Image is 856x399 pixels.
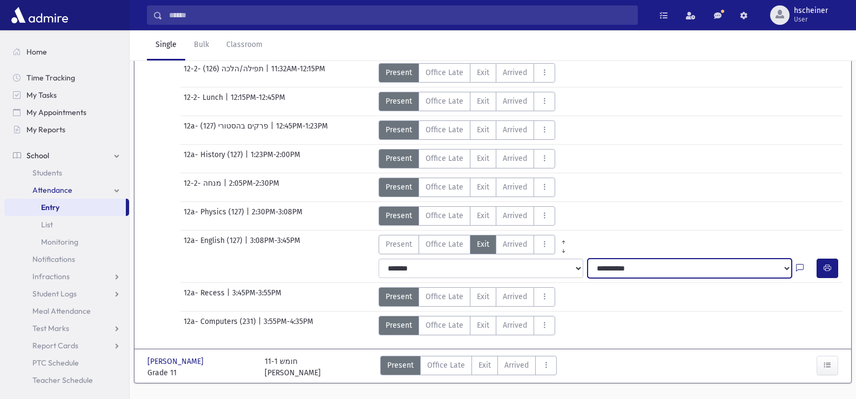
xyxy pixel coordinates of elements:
[386,67,412,78] span: Present
[386,124,412,136] span: Present
[555,244,572,252] a: All Later
[426,124,463,136] span: Office Late
[231,92,285,111] span: 12:15PM-12:45PM
[184,316,258,335] span: 12a- Computers (231)
[4,320,129,337] a: Test Marks
[4,69,129,86] a: Time Tracking
[276,120,328,140] span: 12:45PM-1:23PM
[4,233,129,251] a: Monitoring
[379,149,555,168] div: AttTypes
[258,316,264,335] span: |
[224,178,229,197] span: |
[184,178,224,197] span: 12-2- מנחה
[4,337,129,354] a: Report Cards
[386,153,412,164] span: Present
[246,206,252,226] span: |
[504,360,529,371] span: Arrived
[477,239,489,250] span: Exit
[184,120,271,140] span: 12a- פרקים בהסטורי (127)
[426,239,463,250] span: Office Late
[225,92,231,111] span: |
[387,360,414,371] span: Present
[184,287,227,307] span: 12a- Recess
[32,254,75,264] span: Notifications
[503,153,527,164] span: Arrived
[185,30,218,60] a: Bulk
[4,199,126,216] a: Entry
[26,73,75,83] span: Time Tracking
[184,235,245,254] span: 12a- English (127)
[251,149,300,168] span: 1:23PM-2:00PM
[264,316,313,335] span: 3:55PM-4:35PM
[245,149,251,168] span: |
[477,291,489,302] span: Exit
[4,86,129,104] a: My Tasks
[32,289,77,299] span: Student Logs
[477,210,489,221] span: Exit
[41,220,53,229] span: List
[184,92,225,111] span: 12-2- Lunch
[379,92,555,111] div: AttTypes
[26,47,47,57] span: Home
[232,287,281,307] span: 3:45PM-3:55PM
[379,178,555,197] div: AttTypes
[32,168,62,178] span: Students
[4,121,129,138] a: My Reports
[379,63,555,83] div: AttTypes
[386,181,412,193] span: Present
[265,356,321,378] div: 11-1 חומש [PERSON_NAME]
[478,360,491,371] span: Exit
[184,206,246,226] span: 12a- Physics (127)
[503,210,527,221] span: Arrived
[794,6,828,15] span: hscheiner
[503,124,527,136] span: Arrived
[427,360,465,371] span: Office Late
[250,235,300,254] span: 3:08PM-3:45PM
[503,320,527,331] span: Arrived
[252,206,302,226] span: 2:30PM-3:08PM
[794,15,828,24] span: User
[503,96,527,107] span: Arrived
[26,107,86,117] span: My Appointments
[147,30,185,60] a: Single
[380,356,557,378] div: AttTypes
[41,237,78,247] span: Monitoring
[163,5,637,25] input: Search
[503,239,527,250] span: Arrived
[386,239,412,250] span: Present
[4,302,129,320] a: Meal Attendance
[271,120,276,140] span: |
[386,291,412,302] span: Present
[4,43,129,60] a: Home
[26,125,65,134] span: My Reports
[386,210,412,221] span: Present
[32,341,78,350] span: Report Cards
[147,356,206,367] span: [PERSON_NAME]
[503,181,527,193] span: Arrived
[218,30,271,60] a: Classroom
[477,67,489,78] span: Exit
[4,147,129,164] a: School
[32,323,69,333] span: Test Marks
[379,316,555,335] div: AttTypes
[426,320,463,331] span: Office Late
[32,375,93,385] span: Teacher Schedule
[4,268,129,285] a: Infractions
[555,235,572,244] a: All Prior
[32,272,70,281] span: Infractions
[503,67,527,78] span: Arrived
[271,63,325,83] span: 11:32AM-12:15PM
[4,285,129,302] a: Student Logs
[184,63,266,83] span: 12-2- תפילה/הלכה (126)
[245,235,250,254] span: |
[503,291,527,302] span: Arrived
[477,96,489,107] span: Exit
[477,124,489,136] span: Exit
[184,149,245,168] span: 12a- History (127)
[4,164,129,181] a: Students
[426,153,463,164] span: Office Late
[32,185,72,195] span: Attendance
[426,210,463,221] span: Office Late
[4,216,129,233] a: List
[147,367,254,378] span: Grade 11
